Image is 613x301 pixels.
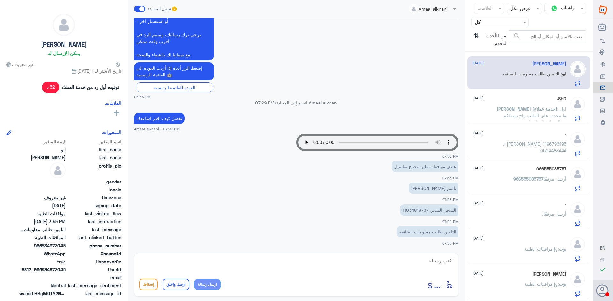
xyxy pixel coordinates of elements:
span: أرسل مرفقًا [543,176,566,182]
span: 07:55 PM [442,241,458,245]
span: last_name [67,154,121,161]
span: wamid.HBgMOTY2NTM0OTczMDQ1FQIAEhgUM0E4NjFDRUZBOTU5QkYwRUQxQjAA [19,290,66,297]
span: 07:54 PM [442,219,458,224]
p: 21/8/2025, 6:36 PM [134,62,214,80]
h5: [PERSON_NAME] [41,41,87,48]
h5: 966555085757 [536,166,566,172]
h6: العلامات [105,100,121,106]
span: 06:36 PM [134,94,151,99]
span: last_interaction [67,218,121,225]
span: profile_pic [67,162,121,177]
span: [DATE] [472,200,484,206]
span: توقيت أول رد من خدمة العملاء [62,84,119,90]
span: [DATE] [472,60,484,66]
span: : التامين طالب معلومات ايضافيه [502,71,562,76]
button: ارسل رسالة [194,279,221,290]
span: first_name [67,146,121,153]
span: last_clicked_button [67,234,121,241]
span: last_visited_flow [67,210,121,217]
span: email [67,274,121,281]
span: أرسل مرفقًا [543,211,566,217]
span: [PERSON_NAME] (خدمة عملاء) [497,106,557,111]
h6: المتغيرات [102,129,121,135]
h5: . [565,201,566,207]
img: Widebot Logo [599,5,607,15]
span: 07:53 PM [442,154,458,158]
span: ... [434,278,441,290]
h5: SHO. [557,96,566,102]
span: بوت [559,281,566,287]
span: 0 [19,282,66,289]
img: defaultAdmin.png [570,61,586,77]
i: ⇅ [474,30,479,47]
span: null [19,178,66,185]
span: Amaal alknani - 07:29 PM [134,126,179,132]
span: من الأحدث للأقدم [481,30,508,49]
span: بوت [559,246,566,252]
span: 2025-08-21T10:57:23.82Z [19,202,66,209]
p: 21/8/2025, 7:29 PM [134,113,185,124]
span: true [19,258,66,265]
span: 07:29 PM [255,100,274,105]
h5: الرضية حامد [532,271,566,277]
span: 966534973045 [19,242,66,249]
span: : موافقات الطبية [525,246,559,252]
img: defaultAdmin.png [570,131,586,147]
span: الموافقات الطبية [19,234,66,241]
h6: يمكن الإرسال له [48,50,80,56]
button: ارسل واغلق [163,279,189,290]
button: إسقاط [139,279,158,290]
span: locale [67,186,121,193]
span: التامين طالب معلومات ايضافيه [19,226,66,233]
img: defaultAdmin.png [570,201,586,217]
span: [DATE] [472,130,484,136]
span: تاريخ الأشتراك : [DATE] [6,68,121,74]
span: غير معروف [19,194,66,201]
span: 966555085757 [513,176,543,182]
span: gender [67,178,121,185]
span: : موافقات الطبية [525,281,559,287]
span: UserId [67,266,121,273]
audio: Your browser does not support the audio tag. [296,134,458,151]
img: defaultAdmin.png [570,166,586,182]
img: defaultAdmin.png [570,96,586,112]
input: ابحث بالإسم أو المكان أو إلخ.. [508,31,586,42]
span: 2 [19,250,66,257]
span: موافقات الطبية [19,210,66,217]
img: defaultAdmin.png [53,14,75,36]
p: 21/8/2025, 7:54 PM [400,204,458,216]
img: defaultAdmin.png [50,162,66,178]
span: ابو [19,146,66,153]
span: قيمة المتغير [19,138,66,145]
span: null [19,186,66,193]
span: signup_date [67,202,121,209]
span: اسم المتغير [67,138,121,145]
span: null [19,274,66,281]
h5: ابو زيد [532,61,566,67]
span: ChannelId [67,250,121,257]
span: 07:53 PM [442,197,458,202]
span: غير معروف [6,61,34,68]
span: last_message [67,226,121,233]
span: phone_number [67,242,121,249]
button: الصورة الشخصية [597,284,609,297]
i: check [599,266,607,273]
span: [DATE] [472,95,484,101]
span: : [PERSON_NAME] 1196796195 0504483444 [504,141,566,153]
h5: . [565,131,566,137]
span: 07:53 PM [442,176,458,180]
span: EN [600,245,606,251]
span: 2025-08-21T16:55:03.295Z [19,218,66,225]
span: . [503,141,504,147]
button: ... [434,277,441,291]
img: defaultAdmin.png [570,271,586,287]
p: 21/8/2025, 7:55 PM [397,226,458,237]
span: 52 د [42,82,60,93]
div: العودة للقائمة الرئيسية [136,82,213,92]
p: Amaal alknani انضم إلى المحادثة [134,99,458,106]
p: 21/8/2025, 7:53 PM [409,183,458,194]
span: [DATE] [472,270,484,276]
span: . [542,211,543,217]
span: HandoverOn [67,258,121,265]
span: search [513,32,521,40]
